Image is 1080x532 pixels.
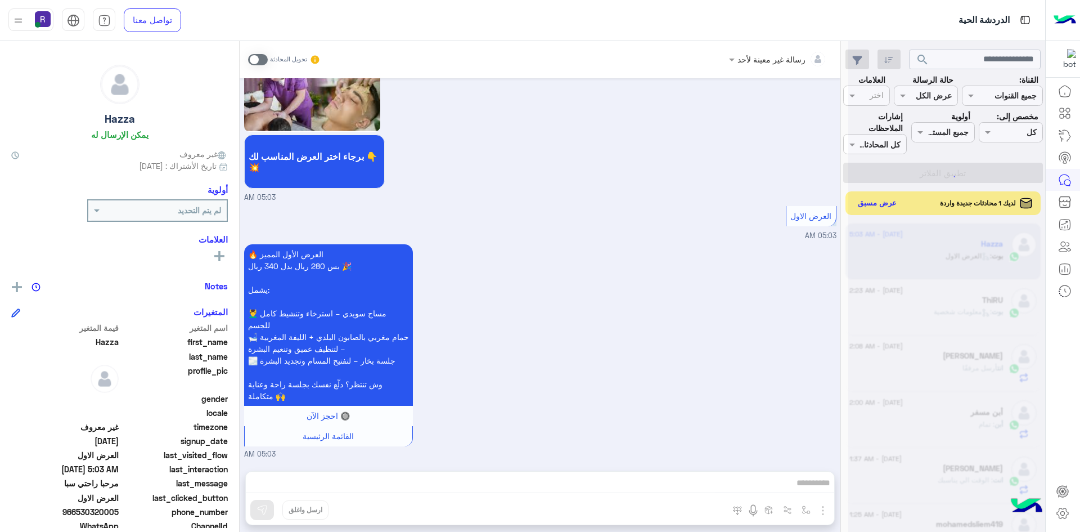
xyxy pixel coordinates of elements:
span: العرض الاول [11,492,119,504]
span: last_visited_flow [121,449,228,461]
span: برجاء اختر العرض المناسب لك 👇 💥 [249,151,380,172]
a: tab [93,8,115,32]
img: tab [98,14,111,27]
img: Logo [1054,8,1076,32]
span: 966530320005 [11,506,119,518]
img: notes [31,283,40,292]
span: profile_pic [121,365,228,391]
img: userImage [35,11,51,27]
span: null [11,407,119,419]
small: تحويل المحادثة [270,55,307,64]
span: تاريخ الأشتراك : [DATE] [139,160,217,172]
p: الدردشة الحية [958,13,1010,28]
div: loading... [937,167,956,186]
img: profile [11,14,25,28]
span: 05:03 AM [805,231,836,240]
img: defaultAdmin.png [101,65,139,104]
span: last_clicked_button [121,492,228,504]
span: phone_number [121,506,228,518]
a: تواصل معنا [124,8,181,32]
span: غير معروف [179,148,228,160]
span: 05:03 AM [244,449,276,460]
h6: العلامات [11,234,228,244]
span: Hazza [11,336,119,348]
span: ChannelId [121,520,228,532]
span: 2025-08-10T02:03:49.496Z [11,463,119,475]
button: ارسل واغلق [282,500,328,520]
span: locale [121,407,228,419]
img: add [12,282,22,292]
span: first_name [121,336,228,348]
span: timezone [121,421,228,433]
div: اختر [870,89,885,104]
span: last_interaction [121,463,228,475]
span: غير معروف [11,421,119,433]
h6: Notes [205,281,228,291]
span: العرض الاول [11,449,119,461]
span: last_message [121,477,228,489]
img: tab [1018,13,1032,27]
h6: أولوية [208,185,228,195]
h6: يمكن الإرسال له [91,129,148,140]
p: 10/8/2025, 5:03 AM [244,244,413,406]
span: 2025-08-10T02:00:47.714Z [11,435,119,447]
span: 05:03 AM [244,193,276,203]
span: 🔘 احجز الآن [307,411,350,421]
span: last_name [121,351,228,363]
img: hulul-logo.png [1007,487,1046,526]
span: قيمة المتغير [11,322,119,334]
button: تطبيق الفلاتر [843,163,1043,183]
span: 2 [11,520,119,532]
span: العرض الاول [790,211,831,221]
span: null [11,393,119,405]
h6: المتغيرات [193,307,228,317]
span: القائمة الرئيسية [303,431,354,441]
h5: Hazza [105,113,135,126]
span: signup_date [121,435,228,447]
label: إشارات الملاحظات [843,110,903,135]
img: defaultAdmin.png [91,365,119,393]
img: 322853014244696 [1056,49,1076,69]
span: gender [121,393,228,405]
img: tab [67,14,80,27]
span: اسم المتغير [121,322,228,334]
span: مرحبا راحتي سبا [11,477,119,489]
